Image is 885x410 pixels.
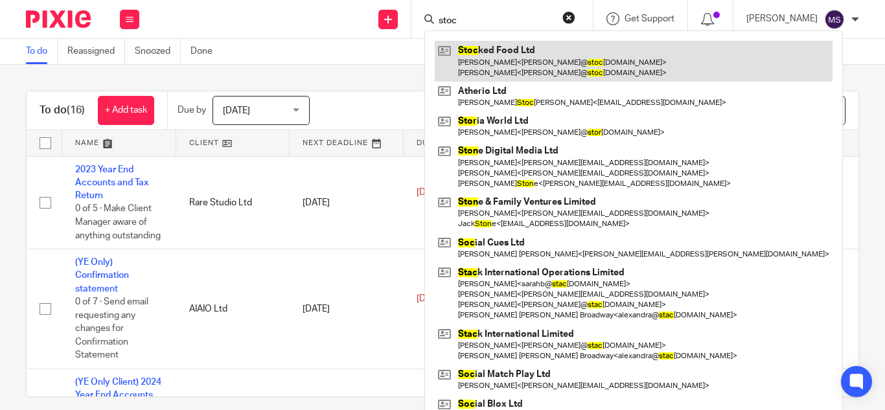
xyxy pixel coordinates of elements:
td: [DATE] [290,249,404,369]
a: To do [26,39,58,64]
span: 0 of 5 · Make Client Manager aware of anything outstanding [75,205,161,240]
span: 0 of 7 · Send email requesting any changes for Confirmation Statement [75,297,148,359]
h1: To do [40,104,85,117]
a: Reassigned [67,39,125,64]
a: 2023 Year End Accounts and Tax Return [75,165,148,201]
a: Done [190,39,222,64]
span: [DATE] [223,106,250,115]
td: [DATE] [290,156,404,249]
img: svg%3E [824,9,845,30]
p: [PERSON_NAME] [746,12,818,25]
span: [DATE] [417,294,444,303]
span: (16) [67,105,85,115]
a: (YE Only) Confirmation statement [75,258,129,293]
button: Clear [562,11,575,24]
span: [DATE] [417,188,444,197]
a: + Add task [98,96,154,125]
img: Pixie [26,10,91,28]
p: Due by [178,104,206,117]
input: Search [437,16,554,27]
a: Snoozed [135,39,181,64]
span: Get Support [625,14,674,23]
td: Rare Studio Ltd [176,156,290,249]
td: AIAIO Ltd [176,249,290,369]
